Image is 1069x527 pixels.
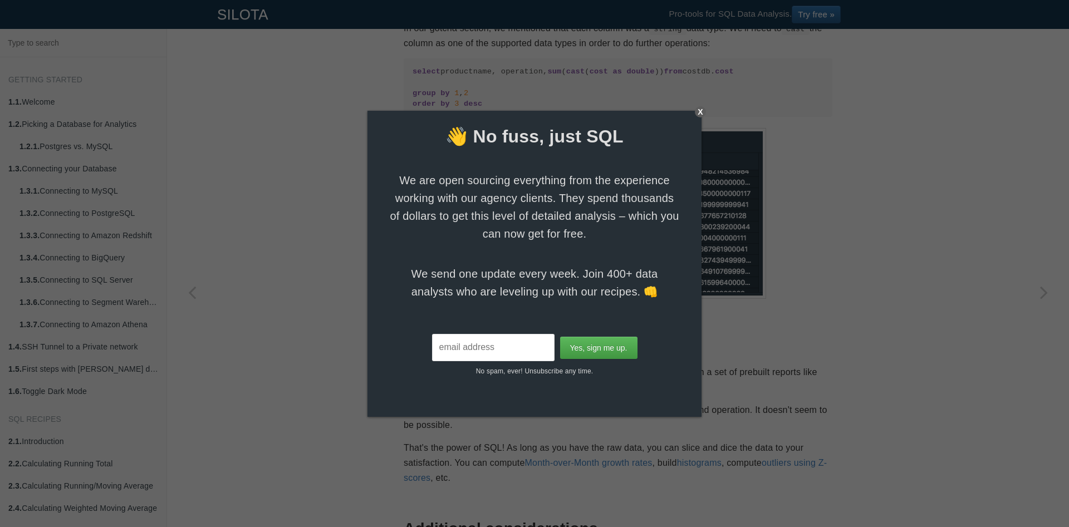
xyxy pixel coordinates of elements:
input: Yes, sign me up. [560,337,638,359]
span: We send one update every week. Join 400+ data analysts who are leveling up with our recipes. 👊 [390,265,679,301]
p: No spam, ever! Unsubscribe any time. [367,361,702,376]
span: We are open sourcing everything from the experience working with our agency clients. They spend t... [390,171,679,243]
iframe: Drift Widget Chat Controller [1013,471,1056,514]
div: X [695,106,706,117]
span: 👋 No fuss, just SQL [367,124,702,150]
input: email address [432,334,555,361]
